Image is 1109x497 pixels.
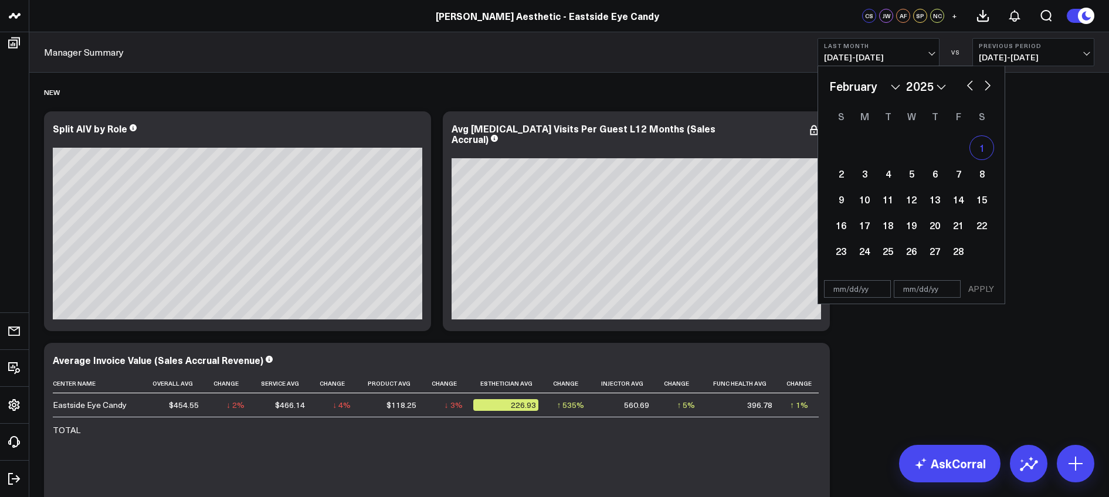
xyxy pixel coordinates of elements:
[964,280,999,298] button: APPLY
[824,280,891,298] input: mm/dd/yy
[226,399,245,411] div: ↓ 2%
[44,79,60,105] div: NEW
[783,374,819,393] th: Change
[452,122,715,145] div: Avg [MEDICAL_DATA] Visits Per Guest L12 Months (Sales Accrual)
[818,38,940,66] button: Last Month[DATE]-[DATE]
[53,122,127,135] div: Split AIV by Role
[913,9,927,23] div: SP
[660,374,706,393] th: Change
[894,280,961,298] input: mm/dd/yy
[557,399,584,411] div: ↑ 535%
[923,107,947,125] div: Thursday
[970,107,993,125] div: Saturday
[952,12,957,20] span: +
[790,399,808,411] div: ↑ 1%
[824,42,933,49] b: Last Month
[829,107,853,125] div: Sunday
[862,9,876,23] div: CS
[624,399,649,411] div: 560.69
[53,424,80,436] div: TOTAL
[361,374,427,393] th: Product Avg
[316,374,362,393] th: Change
[255,374,316,393] th: Service Avg
[706,374,783,393] th: Func Health Avg
[427,374,473,393] th: Change
[900,107,923,125] div: Wednesday
[879,9,893,23] div: JW
[473,399,538,411] div: 226.93
[824,53,933,62] span: [DATE] - [DATE]
[209,374,256,393] th: Change
[595,374,660,393] th: Injector Avg
[53,399,127,411] div: Eastside Eye Candy
[979,53,1088,62] span: [DATE] - [DATE]
[896,9,910,23] div: AF
[876,107,900,125] div: Tuesday
[436,9,659,22] a: [PERSON_NAME] Aesthetic - Eastside Eye Candy
[945,49,966,56] div: VS
[947,9,961,23] button: +
[549,374,595,393] th: Change
[53,353,263,366] div: Average Invoice Value (Sales Accrual Revenue)
[169,399,199,411] div: $454.55
[53,374,146,393] th: Center Name
[677,399,695,411] div: ↑ 5%
[146,374,209,393] th: Overall Avg
[930,9,944,23] div: NC
[333,399,351,411] div: ↓ 4%
[747,399,772,411] div: 396.78
[947,107,970,125] div: Friday
[275,399,305,411] div: $466.14
[386,399,416,411] div: $118.25
[853,107,876,125] div: Monday
[473,374,549,393] th: Esthetician Avg
[44,46,124,59] a: Manager Summary
[972,38,1094,66] button: Previous Period[DATE]-[DATE]
[979,42,1088,49] b: Previous Period
[899,445,1001,482] a: AskCorral
[445,399,463,411] div: ↓ 3%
